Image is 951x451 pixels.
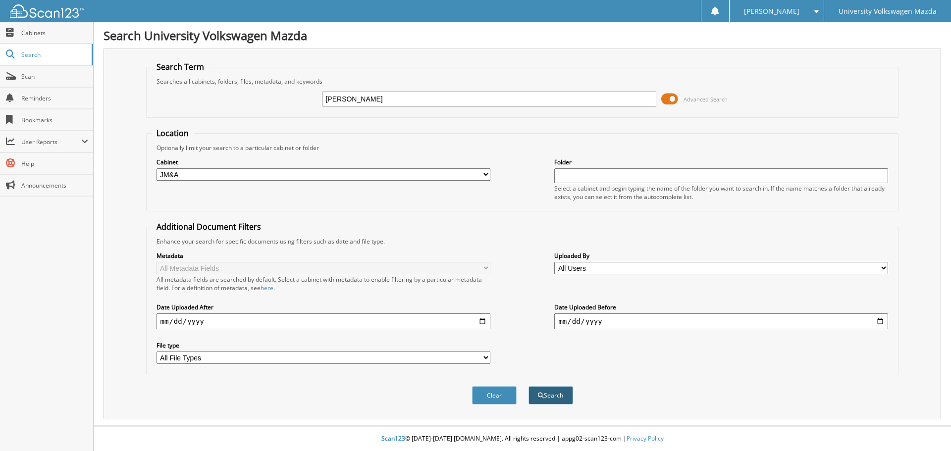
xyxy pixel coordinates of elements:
[21,29,88,37] span: Cabinets
[157,341,490,350] label: File type
[554,313,888,329] input: end
[157,158,490,166] label: Cabinet
[21,181,88,190] span: Announcements
[152,237,894,246] div: Enhance your search for specific documents using filters such as date and file type.
[157,275,490,292] div: All metadata fields are searched by default. Select a cabinet with metadata to enable filtering b...
[152,221,266,232] legend: Additional Document Filters
[21,50,87,59] span: Search
[381,434,405,443] span: Scan123
[10,4,84,18] img: scan123-logo-white.svg
[157,251,490,260] label: Metadata
[152,61,209,72] legend: Search Term
[901,403,951,451] iframe: Chat Widget
[744,8,799,14] span: [PERSON_NAME]
[21,116,88,124] span: Bookmarks
[627,434,664,443] a: Privacy Policy
[839,8,937,14] span: University Volkswagen Mazda
[104,27,941,44] h1: Search University Volkswagen Mazda
[21,159,88,168] span: Help
[528,386,573,404] button: Search
[152,144,894,152] div: Optionally limit your search to a particular cabinet or folder
[152,128,194,139] legend: Location
[152,77,894,86] div: Searches all cabinets, folders, files, metadata, and keywords
[21,72,88,81] span: Scan
[554,158,888,166] label: Folder
[261,284,273,292] a: here
[157,303,490,311] label: Date Uploaded After
[554,251,888,260] label: Uploaded By
[554,184,888,201] div: Select a cabinet and begin typing the name of the folder you want to search in. If the name match...
[94,427,951,451] div: © [DATE]-[DATE] [DOMAIN_NAME]. All rights reserved | appg02-scan123-com |
[21,94,88,102] span: Reminders
[21,138,81,146] span: User Reports
[684,96,728,103] span: Advanced Search
[472,386,517,404] button: Clear
[157,313,490,329] input: start
[554,303,888,311] label: Date Uploaded Before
